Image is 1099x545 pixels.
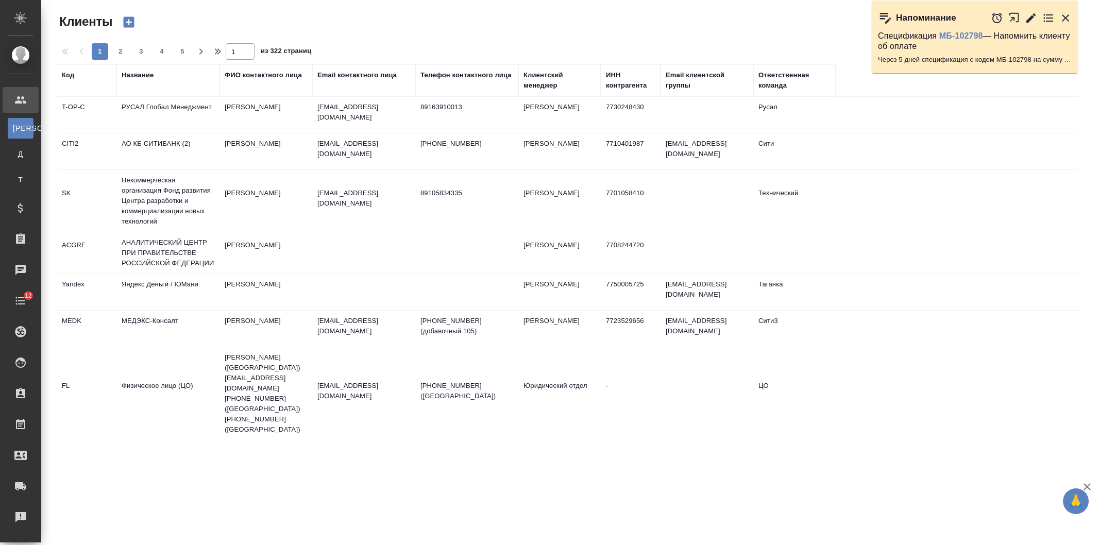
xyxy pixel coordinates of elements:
span: [PERSON_NAME] [13,123,28,133]
a: МБ-102798 [939,31,983,40]
td: 7708244720 [601,235,661,271]
a: 12 [3,288,39,314]
td: МЕДЭКС-Консалт [116,311,219,347]
p: [EMAIL_ADDRESS][DOMAIN_NAME] [317,139,410,159]
td: - [601,376,661,412]
button: Отложить [991,12,1003,24]
button: 4 [154,43,170,60]
td: CITI2 [57,133,116,169]
td: [PERSON_NAME] ([GEOGRAPHIC_DATA]) [EMAIL_ADDRESS][DOMAIN_NAME] [PHONE_NUMBER] ([GEOGRAPHIC_DATA])... [219,347,312,440]
td: ACGRF [57,235,116,271]
td: [PERSON_NAME] [518,311,601,347]
span: Т [13,175,28,185]
div: Email клиентской группы [666,70,748,91]
td: 7710401987 [601,133,661,169]
td: 7730248430 [601,97,661,133]
td: [PERSON_NAME] [219,133,312,169]
td: Сити [753,133,836,169]
td: АНАЛИТИЧЕСКИЙ ЦЕНТР ПРИ ПРАВИТЕЛЬСТВЕ РОССИЙСКОЙ ФЕДЕРАЦИИ [116,232,219,274]
td: 7723529656 [601,311,661,347]
span: 2 [112,46,129,57]
td: Некоммерческая организация Фонд развития Центра разработки и коммерциализации новых технологий [116,170,219,232]
td: Юридический отдел [518,376,601,412]
td: [PERSON_NAME] [518,183,601,219]
div: Телефон контактного лица [420,70,512,80]
td: [EMAIL_ADDRESS][DOMAIN_NAME] [661,274,753,310]
div: Название [122,70,154,80]
td: Русал [753,97,836,133]
p: Напоминание [896,13,956,23]
td: [PERSON_NAME] [219,97,312,133]
span: 5 [174,46,191,57]
td: [PERSON_NAME] [219,183,312,219]
div: Email контактного лица [317,70,397,80]
p: [EMAIL_ADDRESS][DOMAIN_NAME] [317,381,410,401]
button: Создать [116,13,141,31]
td: 7750005725 [601,274,661,310]
span: Д [13,149,28,159]
button: 5 [174,43,191,60]
button: 3 [133,43,149,60]
button: 🙏 [1063,488,1089,514]
p: [PHONE_NUMBER] (добавочный 105) [420,316,513,336]
td: Yandex [57,274,116,310]
p: [EMAIL_ADDRESS][DOMAIN_NAME] [317,316,410,336]
td: [PERSON_NAME] [219,274,312,310]
td: [EMAIL_ADDRESS][DOMAIN_NAME] [661,311,753,347]
div: ИНН контрагента [606,70,655,91]
p: Через 5 дней спецификация с кодом МБ-102798 на сумму 2640 RUB будет просрочена [878,55,1072,65]
span: 🙏 [1067,490,1085,512]
a: [PERSON_NAME] [8,118,33,139]
td: [PERSON_NAME] [219,311,312,347]
td: [PERSON_NAME] [219,235,312,271]
button: Открыть в новой вкладке [1008,7,1020,29]
span: 3 [133,46,149,57]
p: 89105834335 [420,188,513,198]
p: [EMAIL_ADDRESS][DOMAIN_NAME] [317,102,410,123]
td: Таганка [753,274,836,310]
td: РУСАЛ Глобал Менеджмент [116,97,219,133]
td: SK [57,183,116,219]
p: 89163910013 [420,102,513,112]
td: [PERSON_NAME] [518,235,601,271]
td: T-OP-C [57,97,116,133]
button: Редактировать [1025,12,1037,24]
div: ФИО контактного лица [225,70,302,80]
td: FL [57,376,116,412]
div: Клиентский менеджер [523,70,596,91]
p: [PHONE_NUMBER] ([GEOGRAPHIC_DATA]) [420,381,513,401]
span: Клиенты [57,13,112,30]
button: Перейти в todo [1042,12,1055,24]
p: Спецификация — Напомнить клиенту об оплате [878,31,1072,52]
td: [PERSON_NAME] [518,133,601,169]
p: [EMAIL_ADDRESS][DOMAIN_NAME] [317,188,410,209]
td: Сити3 [753,311,836,347]
td: [PERSON_NAME] [518,97,601,133]
span: 12 [19,291,38,301]
td: Физическое лицо (ЦО) [116,376,219,412]
button: Закрыть [1059,12,1072,24]
button: 2 [112,43,129,60]
td: [EMAIL_ADDRESS][DOMAIN_NAME] [661,133,753,169]
td: АО КБ СИТИБАНК (2) [116,133,219,169]
td: Технический [753,183,836,219]
a: Д [8,144,33,164]
td: MEDK [57,311,116,347]
a: Т [8,169,33,190]
div: Ответственная команда [758,70,831,91]
td: ЦО [753,376,836,412]
p: [PHONE_NUMBER] [420,139,513,149]
div: Код [62,70,74,80]
td: 7701058410 [601,183,661,219]
td: Яндекс Деньги / ЮМани [116,274,219,310]
span: 4 [154,46,170,57]
td: [PERSON_NAME] [518,274,601,310]
span: из 322 страниц [261,45,311,60]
